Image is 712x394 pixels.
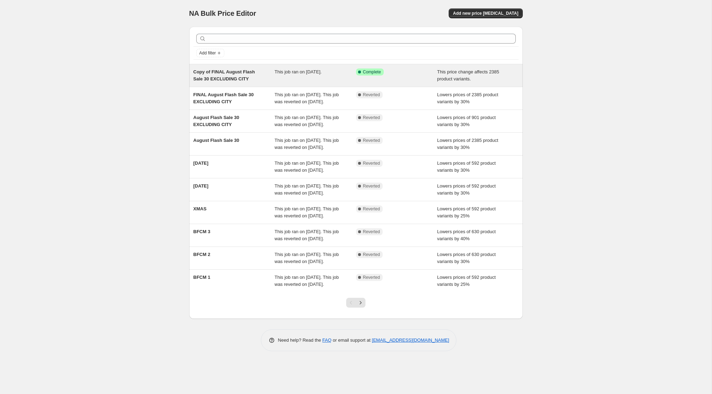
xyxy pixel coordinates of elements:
a: FAQ [322,337,331,343]
span: Lowers prices of 592 product variants by 30% [437,160,496,173]
span: This job ran on [DATE]. This job was reverted on [DATE]. [275,92,339,104]
span: This job ran on [DATE]. This job was reverted on [DATE]. [275,138,339,150]
span: Lowers prices of 592 product variants by 25% [437,206,496,218]
span: August Flash Sale 30 [193,138,239,143]
span: August Flash Sale 30 EXCLUDING CITY [193,115,239,127]
span: FINAL August Flash Sale 30 EXCLUDING CITY [193,92,254,104]
span: Reverted [363,206,380,212]
span: Add filter [199,50,216,56]
button: Add new price [MEDICAL_DATA] [449,8,522,18]
span: Complete [363,69,381,75]
span: Reverted [363,229,380,235]
span: This job ran on [DATE]. This job was reverted on [DATE]. [275,183,339,196]
nav: Pagination [346,298,365,308]
span: Lowers prices of 630 product variants by 40% [437,229,496,241]
span: [DATE] [193,160,209,166]
span: This job ran on [DATE]. This job was reverted on [DATE]. [275,160,339,173]
span: Reverted [363,183,380,189]
span: Reverted [363,160,380,166]
span: Need help? Read the [278,337,323,343]
a: [EMAIL_ADDRESS][DOMAIN_NAME] [372,337,449,343]
span: Reverted [363,252,380,257]
span: Reverted [363,138,380,143]
button: Add filter [196,49,224,57]
span: XMAS [193,206,207,211]
span: Add new price [MEDICAL_DATA] [453,11,518,16]
span: This job ran on [DATE]. This job was reverted on [DATE]. [275,115,339,127]
span: Reverted [363,115,380,120]
span: NA Bulk Price Editor [189,9,256,17]
span: This job ran on [DATE]. This job was reverted on [DATE]. [275,275,339,287]
button: Next [356,298,365,308]
span: Lowers prices of 2385 product variants by 30% [437,92,498,104]
span: Lowers prices of 901 product variants by 30% [437,115,496,127]
span: BFCM 3 [193,229,210,234]
span: This job ran on [DATE]. [275,69,322,74]
span: Copy of FINAL August Flash Sale 30 EXCLUDING CITY [193,69,255,81]
span: Reverted [363,275,380,280]
span: Lowers prices of 630 product variants by 30% [437,252,496,264]
span: Lowers prices of 592 product variants by 30% [437,183,496,196]
span: Lowers prices of 2385 product variants by 30% [437,138,498,150]
span: This job ran on [DATE]. This job was reverted on [DATE]. [275,206,339,218]
span: Lowers prices of 592 product variants by 25% [437,275,496,287]
span: BFCM 2 [193,252,210,257]
span: This job ran on [DATE]. This job was reverted on [DATE]. [275,229,339,241]
span: Reverted [363,92,380,98]
span: This job ran on [DATE]. This job was reverted on [DATE]. [275,252,339,264]
span: BFCM 1 [193,275,210,280]
span: This price change affects 2385 product variants. [437,69,499,81]
span: [DATE] [193,183,209,189]
span: or email support at [331,337,372,343]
